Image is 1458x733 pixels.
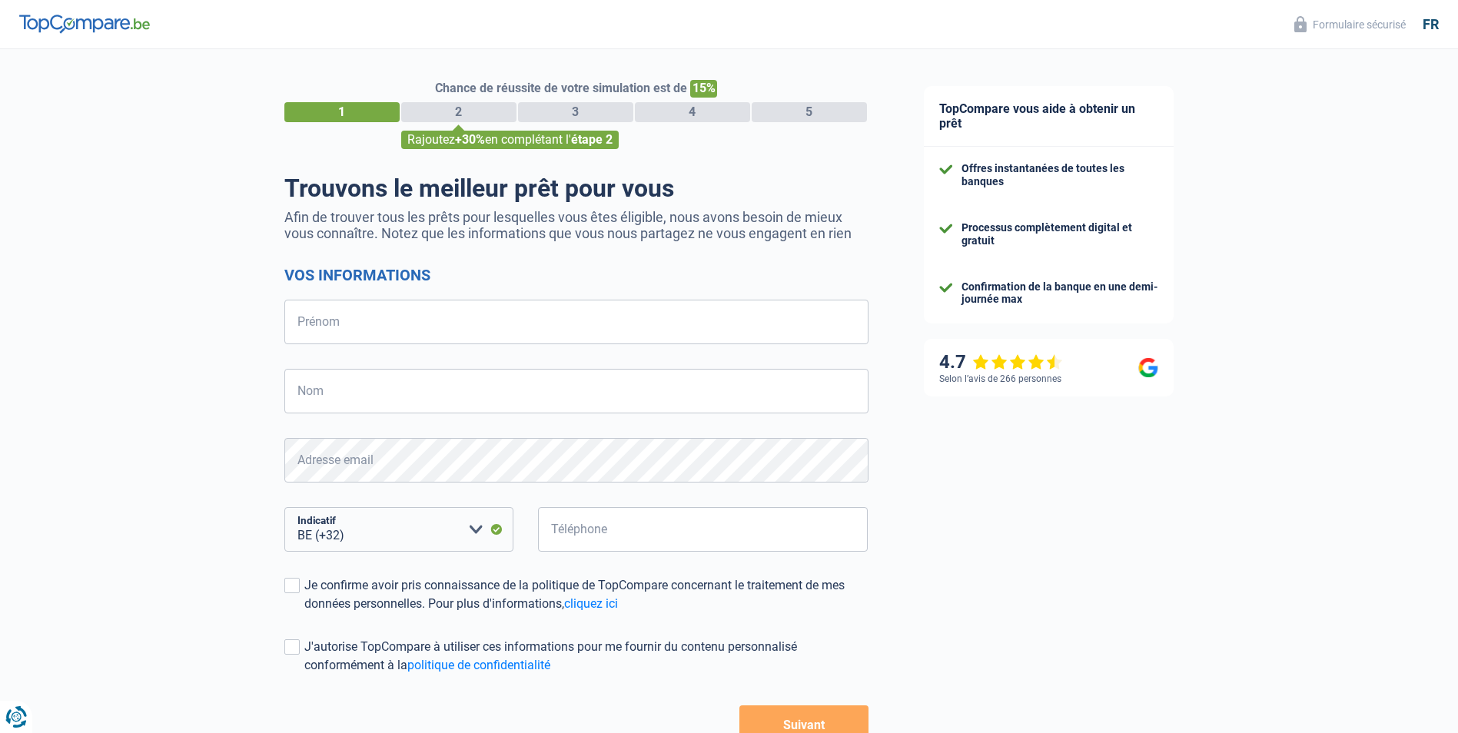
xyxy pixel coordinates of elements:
div: 1 [284,102,400,122]
div: J'autorise TopCompare à utiliser ces informations pour me fournir du contenu personnalisé conform... [304,638,868,675]
div: fr [1423,16,1439,33]
div: Selon l’avis de 266 personnes [939,373,1061,384]
div: Processus complètement digital et gratuit [961,221,1158,247]
div: TopCompare vous aide à obtenir un prêt [924,86,1174,147]
span: +30% [455,132,485,147]
div: Rajoutez en complétant l' [401,131,619,149]
span: étape 2 [571,132,613,147]
h1: Trouvons le meilleur prêt pour vous [284,174,868,203]
div: 2 [401,102,516,122]
div: Confirmation de la banque en une demi-journée max [961,280,1158,307]
div: 4 [635,102,750,122]
img: TopCompare Logo [19,15,150,33]
div: Offres instantanées de toutes les banques [961,162,1158,188]
input: 401020304 [538,507,868,552]
div: 3 [518,102,633,122]
div: Je confirme avoir pris connaissance de la politique de TopCompare concernant le traitement de mes... [304,576,868,613]
p: Afin de trouver tous les prêts pour lesquelles vous êtes éligible, nous avons besoin de mieux vou... [284,209,868,241]
span: 15% [690,80,717,98]
a: politique de confidentialité [407,658,550,672]
span: Chance de réussite de votre simulation est de [435,81,687,95]
a: cliquez ici [564,596,618,611]
div: 5 [752,102,867,122]
div: 4.7 [939,351,1063,373]
button: Formulaire sécurisé [1285,12,1415,37]
h2: Vos informations [284,266,868,284]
